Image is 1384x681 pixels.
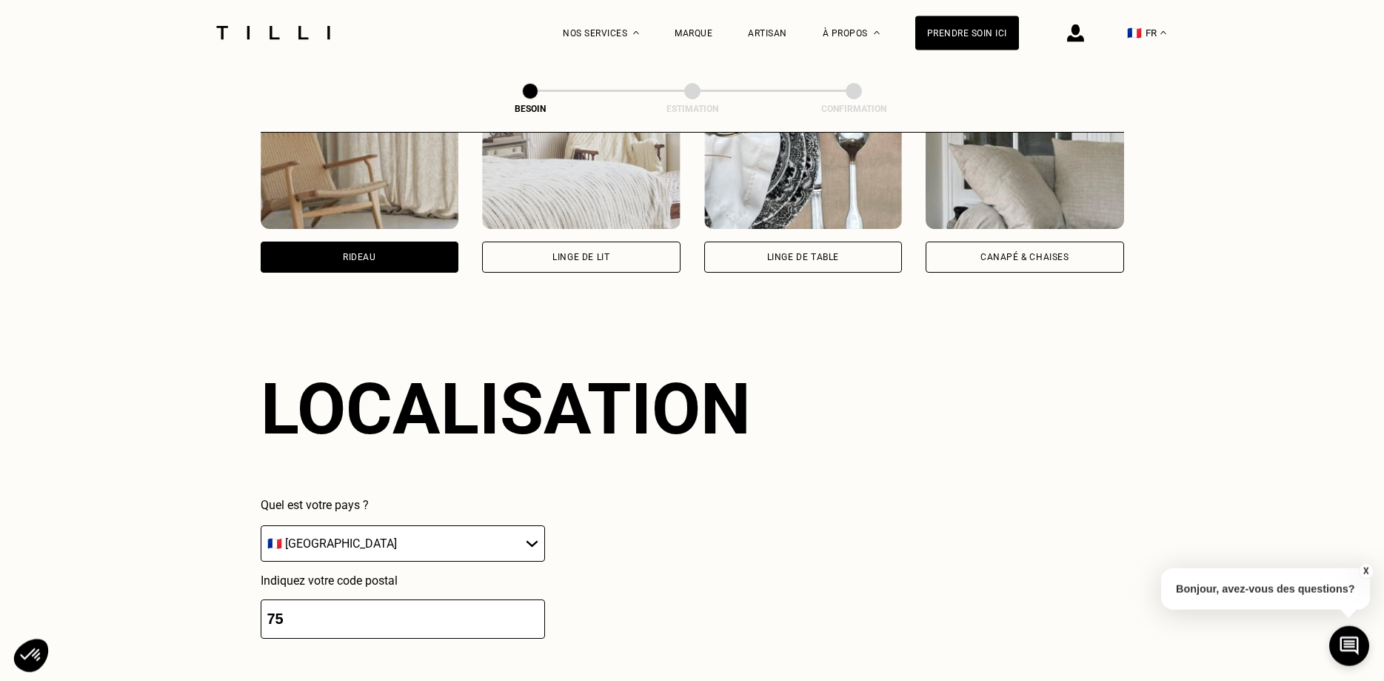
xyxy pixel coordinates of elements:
[211,26,335,40] img: Logo du service de couturière Tilli
[767,253,839,262] div: Linge de table
[261,368,751,451] div: Localisation
[261,96,459,229] img: Tilli retouche votre Rideau
[1127,26,1142,40] span: 🇫🇷
[1067,24,1084,42] img: icône connexion
[874,31,880,35] img: Menu déroulant à propos
[261,498,545,512] p: Quel est votre pays ?
[261,574,545,588] p: Indiquez votre code postal
[980,253,1069,262] div: Canapé & chaises
[915,16,1019,50] a: Prendre soin ici
[343,253,376,262] div: Rideau
[926,96,1124,229] img: Tilli retouche votre Canapé & chaises
[456,104,604,114] div: Besoin
[633,31,639,35] img: Menu déroulant
[261,599,545,639] input: 75001 or 69008
[552,253,609,262] div: Linge de lit
[748,28,787,39] a: Artisan
[618,104,766,114] div: Estimation
[482,96,681,229] img: Tilli retouche votre Linge de lit
[1160,31,1166,35] img: menu déroulant
[1358,563,1373,579] button: X
[780,104,928,114] div: Confirmation
[675,28,712,39] a: Marque
[1161,568,1370,610] p: Bonjour, avez-vous des questions?
[704,96,903,229] img: Tilli retouche votre Linge de table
